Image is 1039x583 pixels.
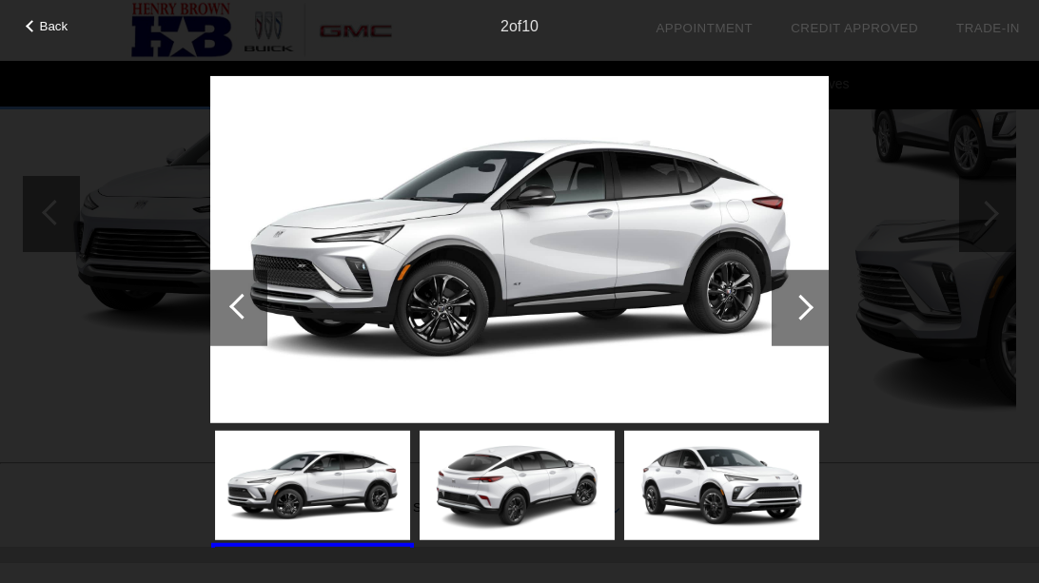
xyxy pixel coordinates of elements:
img: 3.jpg [420,431,615,540]
span: 2 [500,18,509,34]
span: Back [40,19,69,33]
img: 2.jpg [215,431,410,540]
a: Trade-In [956,21,1020,35]
img: 4.jpg [624,431,819,540]
a: Appointment [656,21,753,35]
img: 2.jpg [210,75,829,423]
span: 10 [521,18,539,34]
a: Credit Approved [791,21,918,35]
